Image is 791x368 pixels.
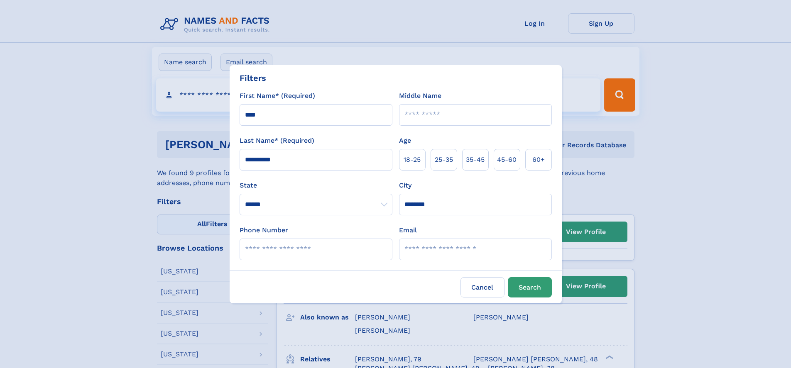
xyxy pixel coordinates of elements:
span: 35‑45 [466,155,485,165]
label: First Name* (Required) [240,91,315,101]
label: Last Name* (Required) [240,136,314,146]
label: State [240,180,392,190]
div: Filters [240,72,266,84]
span: 45‑60 [497,155,517,165]
label: Middle Name [399,91,441,101]
button: Search [508,277,552,297]
label: Cancel [460,277,504,297]
label: Phone Number [240,225,288,235]
span: 18‑25 [404,155,421,165]
label: Email [399,225,417,235]
label: Age [399,136,411,146]
span: 60+ [532,155,545,165]
span: 25‑35 [435,155,453,165]
label: City [399,180,411,190]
